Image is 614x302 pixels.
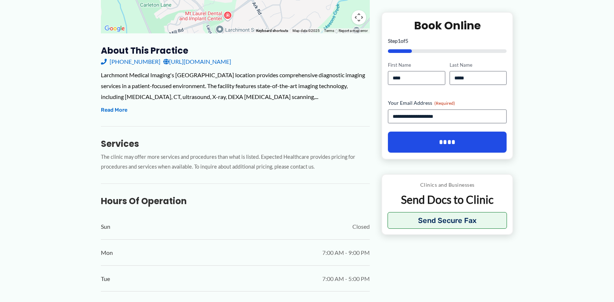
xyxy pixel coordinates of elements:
span: Mon [101,247,113,258]
h3: Hours of Operation [101,195,370,207]
p: The clinic may offer more services and procedures than what is listed. Expected Healthcare provid... [101,152,370,172]
span: 1 [398,37,401,44]
a: Report a map error [339,29,368,33]
span: Closed [352,221,370,232]
span: 7:00 AM - 5:00 PM [322,273,370,284]
h3: Services [101,138,370,149]
div: Larchmont Medical Imaging's [GEOGRAPHIC_DATA] location provides comprehensive diagnostic imaging ... [101,70,370,102]
label: First Name [388,61,445,68]
h2: Book Online [388,18,507,32]
span: Map data ©2025 [292,29,320,33]
a: Terms (opens in new tab) [324,29,334,33]
span: 7:00 AM - 9:00 PM [322,247,370,258]
h3: About this practice [101,45,370,56]
span: Tue [101,273,110,284]
p: Step of [388,38,507,43]
p: Send Docs to Clinic [388,193,507,207]
span: Sun [101,221,110,232]
a: [URL][DOMAIN_NAME] [163,56,231,67]
button: Read More [101,106,127,115]
button: Map camera controls [352,10,366,25]
a: [PHONE_NUMBER] [101,56,160,67]
img: Google [103,24,127,33]
button: Keyboard shortcuts [256,28,288,33]
span: (Required) [434,100,455,106]
span: 5 [405,37,408,44]
p: Clinics and Businesses [388,180,507,190]
a: Open this area in Google Maps (opens a new window) [103,24,127,33]
label: Your Email Address [388,99,507,107]
button: Send Secure Fax [388,212,507,229]
label: Last Name [450,61,507,68]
